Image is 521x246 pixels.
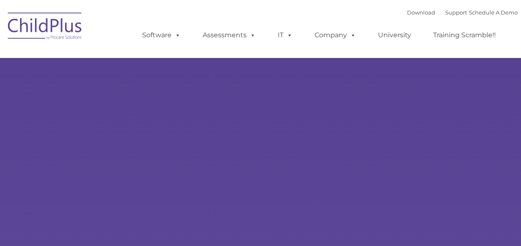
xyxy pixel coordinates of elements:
[134,27,189,43] a: Software
[4,7,87,48] img: ChildPlus by Procare Solutions
[425,27,504,43] a: Training Scramble!!
[469,9,518,16] a: Schedule A Demo
[407,9,435,16] a: Download
[407,9,518,16] font: |
[445,9,467,16] a: Support
[194,27,264,43] a: Assessments
[306,27,364,43] a: Company
[370,27,419,43] a: University
[269,27,301,43] a: IT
